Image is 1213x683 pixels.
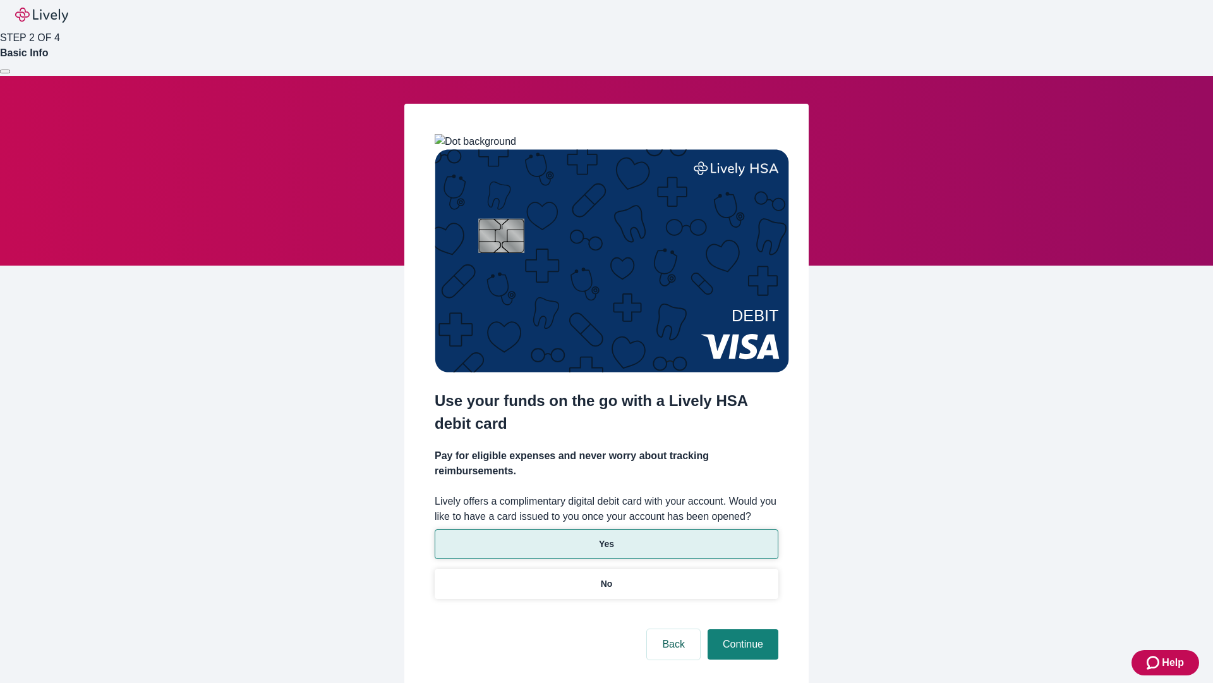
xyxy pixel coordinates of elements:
[435,529,778,559] button: Yes
[435,448,778,479] h4: Pay for eligible expenses and never worry about tracking reimbursements.
[435,494,778,524] label: Lively offers a complimentary digital debit card with your account. Would you like to have a card...
[601,577,613,591] p: No
[708,629,778,660] button: Continue
[435,390,778,435] h2: Use your funds on the go with a Lively HSA debit card
[435,569,778,599] button: No
[1132,650,1199,675] button: Zendesk support iconHelp
[599,538,614,551] p: Yes
[435,134,516,149] img: Dot background
[1162,655,1184,670] span: Help
[647,629,700,660] button: Back
[1147,655,1162,670] svg: Zendesk support icon
[435,149,789,372] img: Debit card
[15,8,68,23] img: Lively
